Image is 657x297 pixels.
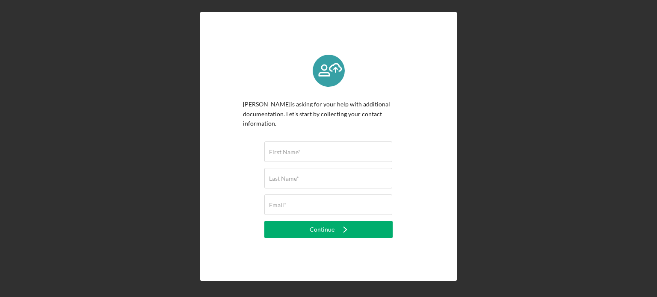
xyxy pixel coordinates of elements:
[310,221,334,238] div: Continue
[243,100,414,128] p: [PERSON_NAME] is asking for your help with additional documentation. Let's start by collecting yo...
[264,221,393,238] button: Continue
[269,202,287,209] label: Email*
[269,175,299,182] label: Last Name*
[269,149,301,156] label: First Name*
